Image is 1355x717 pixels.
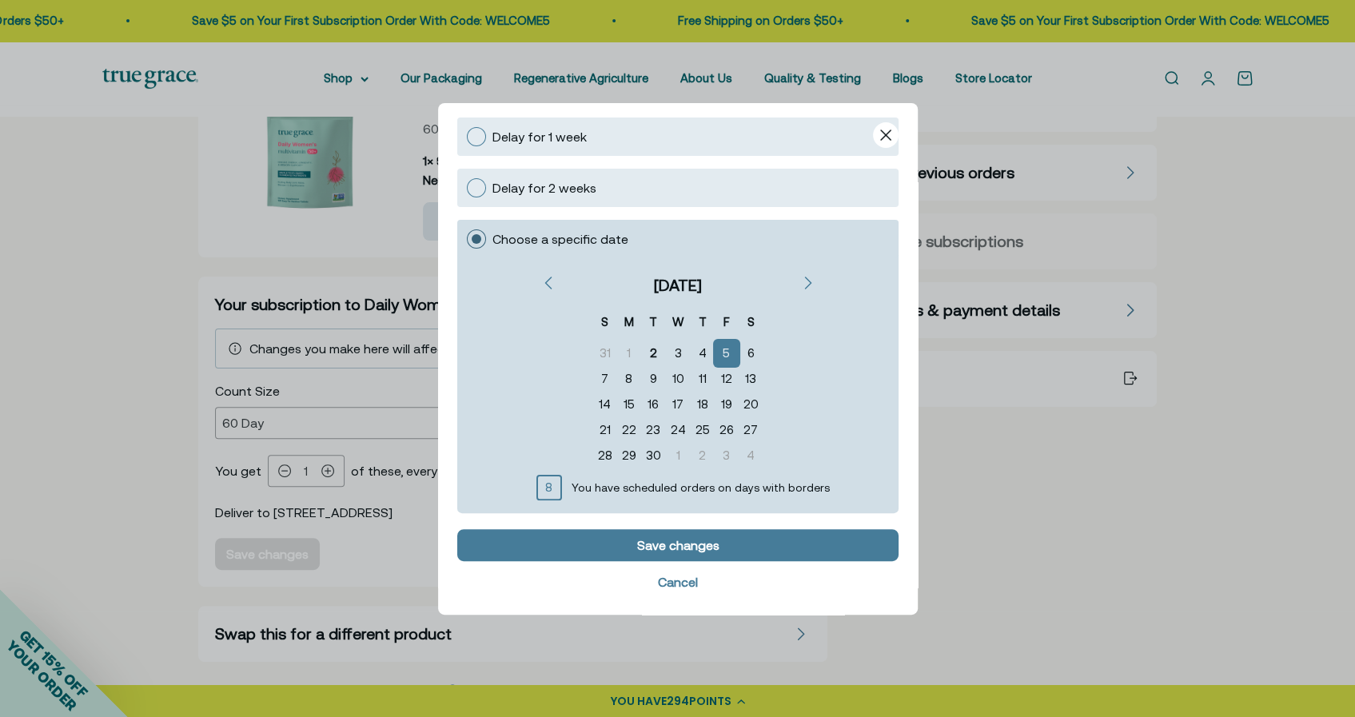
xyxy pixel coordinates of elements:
[690,365,714,391] div: Thursday, September 11, 2025
[690,340,714,365] div: Thursday, September 4, 2025
[592,302,616,340] div: S
[592,302,763,468] div: Reschedule orders Calendar, September 2025
[665,302,690,340] div: W
[690,442,714,468] div: Thursday, October 2, 2025
[665,391,690,416] div: Wednesday, September 17, 2025
[492,180,596,194] span: Delay for 2 weeks
[592,391,616,416] div: Sunday, September 14, 2025
[457,528,899,560] button: Save changes
[640,416,665,442] div: Tuesday, September 23, 2025
[714,302,738,340] div: F
[571,480,829,493] span: You have scheduled orders on days with borders
[714,442,738,468] div: Friday, October 3, 2025
[616,391,640,416] div: Monday, September 15, 2025
[665,365,690,391] div: Wednesday, September 10, 2025
[640,391,665,416] div: Tuesday, September 16, 2025
[616,302,640,340] div: M
[636,538,719,551] div: Save changes
[536,273,555,293] span: Previous
[714,391,738,416] div: Friday, September 19, 2025
[640,442,665,468] div: Tuesday, September 30, 2025
[738,365,763,391] div: Saturday, September 13, 2025
[665,442,690,468] div: Wednesday, October 1, 2025
[592,365,616,391] div: Sunday, September 7, 2025
[640,365,665,391] div: Tuesday, September 9, 2025
[690,302,714,340] div: T
[714,416,738,442] div: Friday, September 26, 2025
[640,302,665,340] div: T
[738,442,763,468] div: Saturday, October 4, 2025
[616,365,640,391] div: Monday, September 8, 2025
[714,365,738,391] div: Friday, September 12, 2025
[592,442,616,468] div: Sunday, September 28, 2025
[526,273,829,500] div: Reschedule orders Calendar, September 2025
[738,416,763,442] div: Saturday, September 27, 2025
[616,416,640,442] div: Monday, September 22, 2025
[654,275,702,293] span: [DATE]
[738,302,763,340] div: S
[738,391,763,416] div: Saturday, September 20, 2025
[592,416,616,442] div: Sunday, September 21, 2025
[873,122,899,148] span: Close
[690,416,714,442] div: Thursday, September 25, 2025
[800,273,819,293] span: Next
[658,575,698,588] div: Cancel
[690,391,714,416] div: Thursday, September 18, 2025
[665,416,690,442] div: Wednesday, September 24, 2025
[536,474,561,500] div: 8
[616,442,640,468] div: Monday, September 29, 2025
[616,340,640,365] div: Monday, September 1, 2025
[457,567,899,596] span: Cancel
[592,340,616,365] div: Sunday, August 31, 2025
[640,340,665,365] div: Today, Tuesday, September 2, 2025, First available date
[665,340,690,365] div: Wednesday, September 3, 2025
[714,340,738,365] div: Friday, September 5, 2025 selected, Scheduled order date
[492,231,628,245] span: Choose a specific date
[738,340,763,365] div: Saturday, September 6, 2025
